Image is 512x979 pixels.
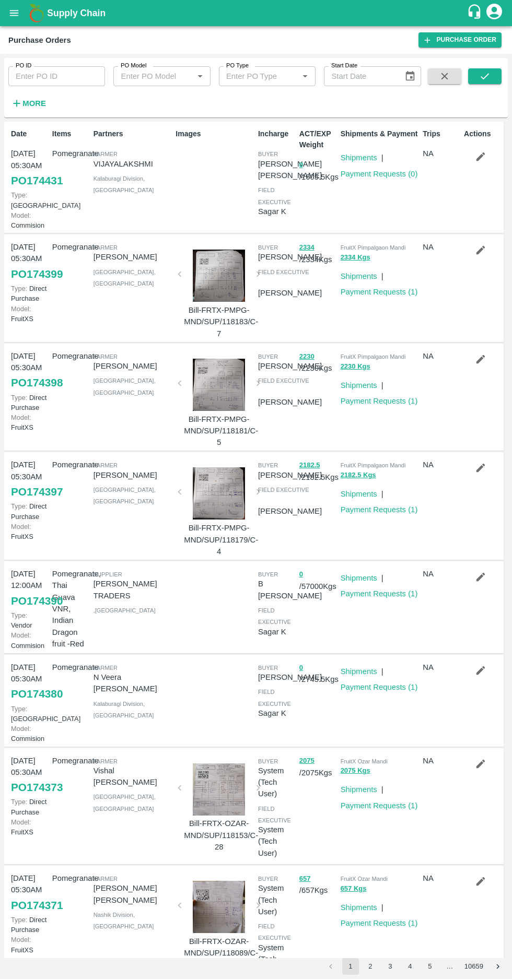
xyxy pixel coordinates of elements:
[47,6,467,20] a: Supply Chain
[299,662,336,686] p: / 2745.5 Kgs
[11,128,48,139] p: Date
[94,607,156,614] span: , [GEOGRAPHIC_DATA]
[299,459,320,471] button: 2182.5
[11,523,31,530] span: Model:
[121,62,147,70] label: PO Model
[341,244,406,251] span: FruitX Pimpalgaon Mandi
[8,66,105,86] input: Enter PO ID
[258,806,291,823] span: field executive
[299,755,336,779] p: / 2075 Kgs
[52,241,89,253] p: Pomegranate
[258,824,295,859] p: System (Tech User)
[258,187,291,205] span: field executive
[341,128,419,139] p: Shipments & Payment
[341,903,377,912] a: Shipments
[341,252,370,264] button: 2334 Kgs
[184,304,254,339] p: Bill-FRTX-PMPG-MND/SUP/118183/C-7
[299,459,336,483] p: / 2182.5 Kgs
[11,350,48,374] p: [DATE] 05:30AM
[11,611,27,619] span: Type:
[226,62,249,70] label: PO Type
[423,350,460,362] p: NA
[341,765,370,777] button: 2075 Kgs
[94,882,172,906] p: [PERSON_NAME] [PERSON_NAME]
[11,502,27,510] span: Type:
[341,361,370,373] button: 2230 Kgs
[258,151,278,157] span: buyer
[377,898,383,913] div: |
[47,8,106,18] b: Supply Chain
[400,66,420,86] button: Choose date
[377,375,383,391] div: |
[341,154,377,162] a: Shipments
[423,755,460,766] p: NA
[341,785,377,794] a: Shipments
[402,958,418,975] button: Go to page 4
[16,62,31,70] label: PO ID
[299,568,336,592] p: / 57000 Kgs
[11,817,48,837] p: FruitXS
[341,353,406,360] span: FruitX Pimpalgaon Mandi
[11,704,48,724] p: [GEOGRAPHIC_DATA]
[11,818,31,826] span: Model:
[258,244,278,251] span: buyer
[193,69,207,83] button: Open
[299,872,336,897] p: / 657 Kgs
[94,671,172,695] p: N Veera [PERSON_NAME]
[377,266,383,282] div: |
[258,607,291,625] span: field executive
[423,568,460,580] p: NA
[11,305,31,313] span: Model:
[94,175,154,193] span: Kalaburagi Division , [GEOGRAPHIC_DATA]
[485,2,504,24] div: account of current user
[222,69,295,83] input: Enter PO Type
[321,958,508,975] nav: pagination navigation
[52,568,89,650] p: Pomegranate, Thai Guava VNR, Indian Dragon fruit -Red
[258,765,295,800] p: System (Tech User)
[467,4,485,22] div: customer-support
[258,251,322,263] p: [PERSON_NAME]
[11,284,48,303] p: Direct Purchase
[184,818,254,853] p: Bill-FRTX-OZAR-MND/SUP/118153/C-28
[94,765,172,788] p: Vishal [PERSON_NAME]
[11,568,48,592] p: [DATE] 12:00AM
[11,459,48,482] p: [DATE] 05:30AM
[94,665,118,671] span: Farmer
[258,707,295,719] p: Sagar K
[258,158,322,182] p: [PERSON_NAME] [PERSON_NAME]
[11,872,48,896] p: [DATE] 05:30AM
[299,350,336,374] p: / 2230 Kgs
[52,148,89,159] p: Pomegranate
[52,459,89,470] p: Pomegranate
[11,393,48,412] p: Direct Purchase
[11,705,27,713] span: Type:
[258,665,278,671] span: buyer
[94,269,156,287] span: [GEOGRAPHIC_DATA] , [GEOGRAPHIC_DATA]
[94,571,122,577] span: Supplier
[341,758,388,764] span: FruitX Ozar Mandi
[342,958,359,975] button: page 1
[258,671,322,683] p: [PERSON_NAME]
[341,801,418,810] a: Payment Requests (1)
[299,351,315,363] button: 2230
[11,798,27,806] span: Type:
[299,159,336,183] p: / 1605.5 Kgs
[299,662,303,674] button: 0
[11,592,63,610] a: PO174390
[11,211,31,219] span: Model:
[362,958,379,975] button: Go to page 2
[184,522,254,557] p: Bill-FRTX-PMPG-MND/SUP/118179/C-4
[258,206,295,217] p: Sagar K
[94,487,156,504] span: [GEOGRAPHIC_DATA] , [GEOGRAPHIC_DATA]
[377,662,383,677] div: |
[11,482,63,501] a: PO174397
[258,128,295,139] p: Incharge
[94,794,156,811] span: [GEOGRAPHIC_DATA] , [GEOGRAPHIC_DATA]
[258,923,291,941] span: field executive
[258,469,322,481] p: [PERSON_NAME]
[341,469,376,481] button: 2182.5 Kgs
[423,128,460,139] p: Trips
[94,128,172,139] p: Partners
[2,1,26,25] button: open drawer
[341,589,418,598] a: Payment Requests (1)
